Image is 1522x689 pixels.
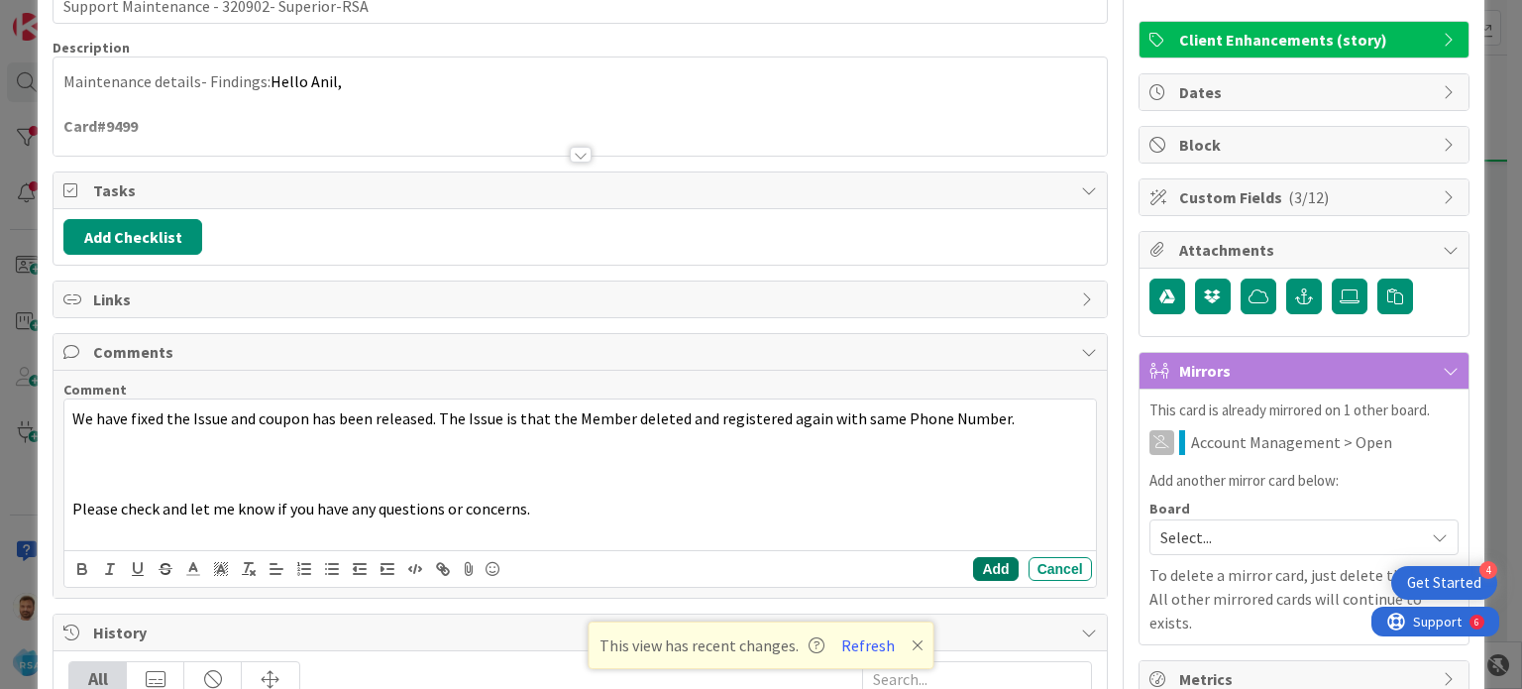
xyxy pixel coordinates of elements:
[973,557,1018,581] button: Add
[1179,133,1433,157] span: Block
[834,632,902,658] button: Refresh
[72,499,530,518] span: Please check and let me know if you have any questions or concerns.
[93,621,1070,644] span: History
[1179,80,1433,104] span: Dates
[42,3,90,27] span: Support
[103,8,108,24] div: 6
[1407,573,1481,593] div: Get Started
[93,178,1070,202] span: Tasks
[53,39,130,57] span: Description
[63,70,1096,93] p: Maintenance details- Findings:
[271,71,342,91] span: Hello Anil,
[599,633,824,657] span: This view has recent changes.
[1160,523,1414,551] span: Select...
[63,219,202,255] button: Add Checklist
[1191,430,1392,454] span: Account Management > Open
[1179,238,1433,262] span: Attachments
[93,340,1070,364] span: Comments
[1179,28,1433,52] span: Client Enhancements (story)
[1149,470,1459,493] p: Add another mirror card below:
[93,287,1070,311] span: Links
[1149,563,1459,634] p: To delete a mirror card, just delete the card. All other mirrored cards will continue to exists.
[1149,400,1459,422] p: This card is already mirrored on 1 other board.
[1149,502,1190,516] span: Board
[1179,359,1433,383] span: Mirrors
[1029,557,1092,581] button: Cancel
[1479,561,1497,579] div: 4
[1288,187,1329,207] span: ( 3/12 )
[1179,185,1433,209] span: Custom Fields
[63,381,127,399] span: Comment
[72,408,1015,428] span: We have fixed the Issue and coupon has been released. The Issue is that the Member deleted and re...
[1391,566,1497,600] div: Open Get Started checklist, remaining modules: 4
